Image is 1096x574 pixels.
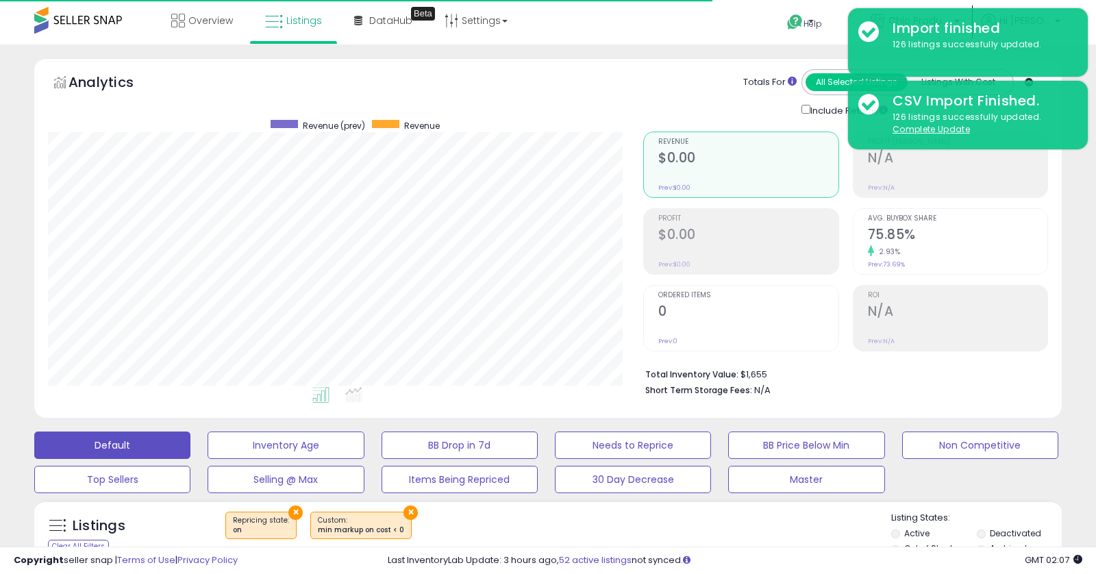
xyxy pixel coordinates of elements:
a: Help [776,3,849,45]
i: Get Help [786,14,804,31]
button: Top Sellers [34,466,190,493]
h2: $0.00 [658,150,838,169]
h5: Analytics [68,73,160,95]
b: Short Term Storage Fees: [645,384,752,396]
button: Default [34,432,190,459]
p: Listing States: [891,512,1062,525]
div: Last InventoryLab Update: 3 hours ago, not synced. [388,554,1082,567]
span: 2025-08-14 02:07 GMT [1025,553,1082,566]
a: Privacy Policy [177,553,238,566]
button: 30 Day Decrease [555,466,711,493]
span: ROI [868,292,1047,299]
span: Revenue (prev) [303,120,365,132]
strong: Copyright [14,553,64,566]
small: Prev: N/A [868,184,895,192]
label: Active [904,527,930,539]
b: Total Inventory Value: [645,369,738,380]
a: 52 active listings [559,553,632,566]
h5: Listings [73,516,125,536]
div: min markup on cost < 0 [318,525,404,535]
button: × [288,506,303,520]
button: Master [728,466,884,493]
small: Prev: $0.00 [658,260,690,269]
small: Prev: $0.00 [658,184,690,192]
div: Totals For [743,76,797,89]
small: Prev: 73.69% [868,260,905,269]
button: Needs to Reprice [555,432,711,459]
button: Items Being Repriced [382,466,538,493]
span: DataHub [369,14,412,27]
button: × [403,506,418,520]
span: Avg. Buybox Share [868,215,1047,223]
button: BB Drop in 7d [382,432,538,459]
span: Repricing state : [233,515,289,536]
span: Revenue [404,120,440,132]
div: on [233,525,289,535]
h2: N/A [868,303,1047,322]
h2: $0.00 [658,227,838,245]
a: Terms of Use [117,553,175,566]
h2: 75.85% [868,227,1047,245]
div: Tooltip anchor [411,7,435,21]
label: Deactivated [990,527,1041,539]
span: Custom: [318,515,404,536]
div: Include Returns [791,102,904,118]
button: Inventory Age [208,432,364,459]
span: Overview [188,14,233,27]
button: BB Price Below Min [728,432,884,459]
span: Ordered Items [658,292,838,299]
div: 126 listings successfully updated. [882,111,1078,136]
div: CSV Import Finished. [882,91,1078,111]
span: Listings [286,14,322,27]
div: seller snap | | [14,554,238,567]
button: Selling @ Max [208,466,364,493]
h2: 0 [658,303,838,322]
li: $1,655 [645,365,1038,382]
span: N/A [754,384,771,397]
u: Complete Update [893,123,970,135]
small: Prev: N/A [868,337,895,345]
div: Import finished [882,18,1078,38]
small: Prev: 0 [658,337,677,345]
button: Non Competitive [902,432,1058,459]
small: 2.93% [874,247,901,257]
button: All Selected Listings [806,73,908,91]
h2: N/A [868,150,1047,169]
div: 126 listings successfully updated. [882,38,1078,51]
span: Revenue [658,138,838,146]
span: Profit [658,215,838,223]
span: Help [804,18,822,29]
